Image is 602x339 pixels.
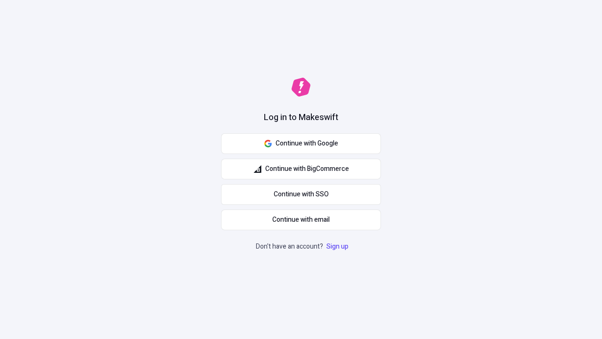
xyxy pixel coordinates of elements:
button: Continue with BigCommerce [221,159,381,179]
span: Continue with Google [276,138,338,149]
button: Continue with Google [221,133,381,154]
p: Don't have an account? [256,242,350,252]
button: Continue with email [221,210,381,230]
span: Continue with BigCommerce [265,164,349,174]
h1: Log in to Makeswift [264,112,338,124]
a: Continue with SSO [221,184,381,205]
a: Sign up [325,242,350,251]
span: Continue with email [272,215,330,225]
